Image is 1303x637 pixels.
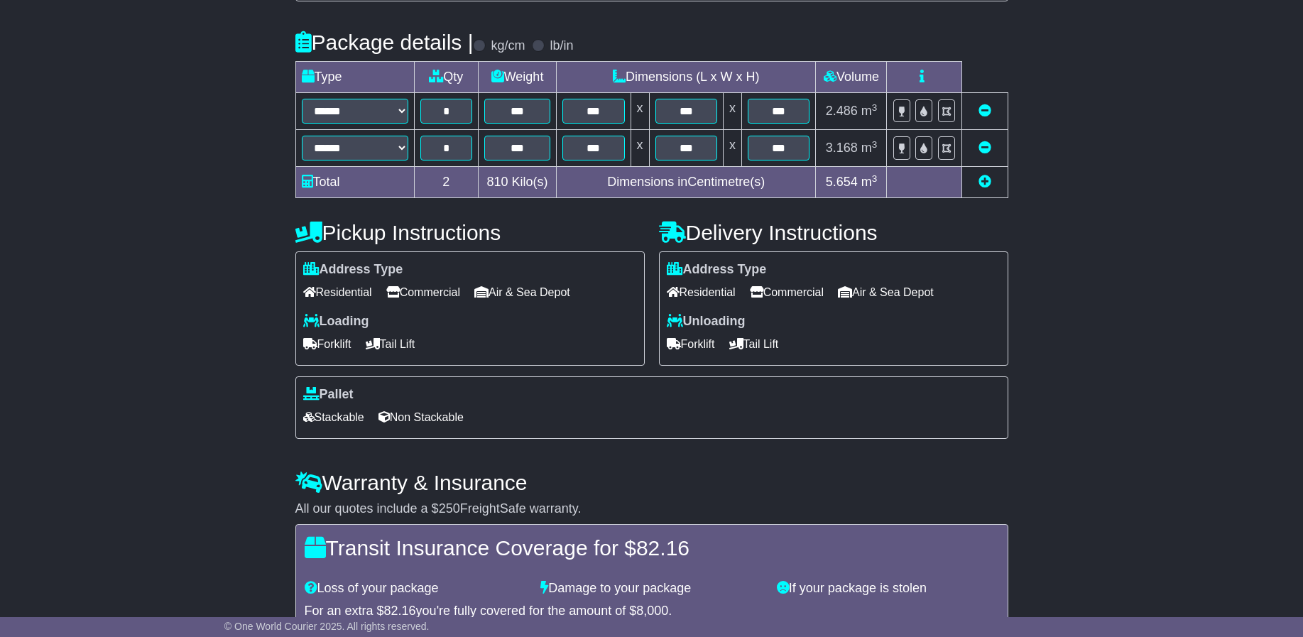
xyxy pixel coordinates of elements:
h4: Transit Insurance Coverage for $ [305,536,999,560]
span: Air & Sea Depot [474,281,570,303]
span: Commercial [750,281,824,303]
span: m [861,104,878,118]
td: Dimensions (L x W x H) [557,62,816,93]
span: m [861,141,878,155]
div: For an extra $ you're fully covered for the amount of $ . [305,604,999,619]
label: Pallet [303,387,354,403]
td: x [723,130,741,167]
span: Air & Sea Depot [838,281,934,303]
td: Volume [816,62,887,93]
span: Commercial [386,281,460,303]
div: All our quotes include a $ FreightSafe warranty. [295,501,1008,517]
span: 810 [487,175,508,189]
td: 2 [414,167,479,198]
span: 82.16 [636,536,689,560]
span: Stackable [303,406,364,428]
span: Residential [303,281,372,303]
span: 8,000 [636,604,668,618]
sup: 3 [872,173,878,184]
td: x [631,93,649,130]
a: Remove this item [978,141,991,155]
h4: Delivery Instructions [659,221,1008,244]
label: lb/in [550,38,573,54]
td: x [723,93,741,130]
a: Add new item [978,175,991,189]
span: Residential [667,281,736,303]
span: m [861,175,878,189]
td: Type [295,62,414,93]
td: Weight [479,62,557,93]
span: 3.168 [826,141,858,155]
td: Qty [414,62,479,93]
span: Tail Lift [729,333,779,355]
label: Address Type [303,262,403,278]
a: Remove this item [978,104,991,118]
label: Loading [303,314,369,330]
label: Unloading [667,314,746,330]
span: Tail Lift [366,333,415,355]
span: Non Stackable [378,406,464,428]
label: kg/cm [491,38,525,54]
td: x [631,130,649,167]
span: 2.486 [826,104,858,118]
h4: Pickup Instructions [295,221,645,244]
td: Dimensions in Centimetre(s) [557,167,816,198]
sup: 3 [872,102,878,113]
h4: Package details | [295,31,474,54]
span: Forklift [303,333,351,355]
td: Total [295,167,414,198]
span: Forklift [667,333,715,355]
div: Damage to your package [533,581,770,597]
sup: 3 [872,139,878,150]
div: If your package is stolen [770,581,1006,597]
span: 82.16 [384,604,416,618]
label: Address Type [667,262,767,278]
div: Loss of your package [298,581,534,597]
h4: Warranty & Insurance [295,471,1008,494]
td: Kilo(s) [479,167,557,198]
span: 250 [439,501,460,516]
span: 5.654 [826,175,858,189]
span: © One World Courier 2025. All rights reserved. [224,621,430,632]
